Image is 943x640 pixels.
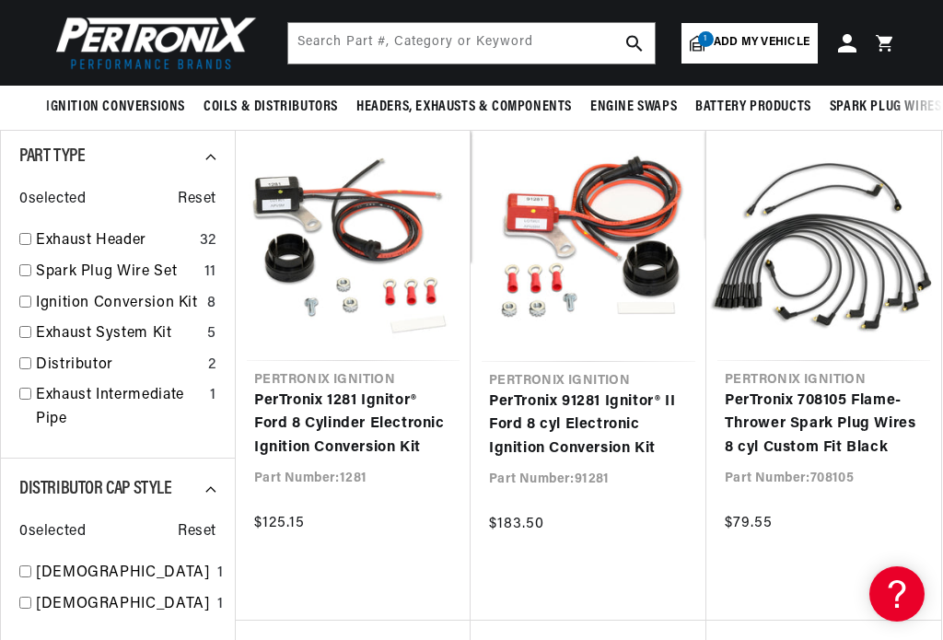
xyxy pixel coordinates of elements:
span: Part Type [19,147,85,166]
a: Spark Plug Wire Set [36,261,197,285]
span: Reset [178,520,216,544]
input: Search Part #, Category or Keyword [288,23,655,64]
a: [DEMOGRAPHIC_DATA] [36,593,210,617]
span: Spark Plug Wires [830,98,942,117]
div: 2 [208,354,216,378]
span: Coils & Distributors [204,98,338,117]
summary: Battery Products [686,86,821,129]
div: 1 [210,384,216,408]
a: Ignition Conversion Kit [36,292,200,316]
div: 1 [217,562,224,586]
img: Pertronix [46,11,258,75]
span: Distributor Cap Style [19,480,172,498]
span: Reset [178,188,216,212]
a: Exhaust Intermediate Pipe [36,384,203,431]
span: Engine Swaps [590,98,677,117]
span: Ignition Conversions [46,98,185,117]
div: 8 [207,292,216,316]
span: Add my vehicle [714,34,809,52]
div: 5 [207,322,216,346]
span: 1 [698,31,714,47]
div: 32 [200,229,216,253]
a: PerTronix 91281 Ignitor® II Ford 8 cyl Electronic Ignition Conversion Kit [489,390,688,461]
span: 0 selected [19,520,86,544]
summary: Coils & Distributors [194,86,347,129]
a: PerTronix 1281 Ignitor® Ford 8 Cylinder Electronic Ignition Conversion Kit [254,390,452,460]
div: 11 [204,261,216,285]
a: [DEMOGRAPHIC_DATA] [36,562,210,586]
span: Battery Products [695,98,811,117]
div: 1 [217,593,224,617]
button: search button [614,23,655,64]
summary: Headers, Exhausts & Components [347,86,581,129]
span: 0 selected [19,188,86,212]
a: Distributor [36,354,201,378]
a: 1Add my vehicle [681,23,818,64]
a: Exhaust Header [36,229,192,253]
a: PerTronix 708105 Flame-Thrower Spark Plug Wires 8 cyl Custom Fit Black [725,390,923,460]
summary: Ignition Conversions [46,86,194,129]
a: Exhaust System Kit [36,322,200,346]
summary: Engine Swaps [581,86,686,129]
span: Headers, Exhausts & Components [356,98,572,117]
